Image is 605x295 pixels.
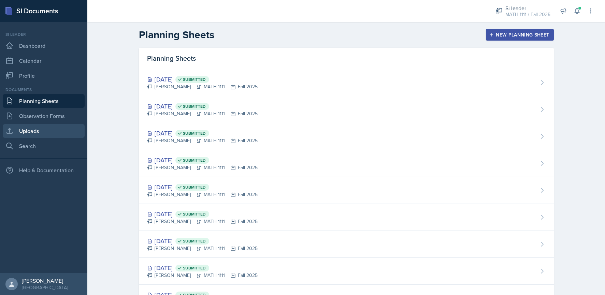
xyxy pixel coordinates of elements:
div: [PERSON_NAME] MATH 1111 Fall 2025 [147,83,258,90]
a: [DATE] Submitted [PERSON_NAME]MATH 1111Fall 2025 [139,123,554,150]
div: Si leader [3,31,85,38]
div: [PERSON_NAME] MATH 1111 Fall 2025 [147,191,258,198]
div: [DATE] [147,129,258,138]
span: Submitted [183,238,206,244]
a: Dashboard [3,39,85,53]
a: Search [3,139,85,153]
div: [PERSON_NAME] MATH 1111 Fall 2025 [147,164,258,171]
div: [DATE] [147,236,258,246]
div: [PERSON_NAME] MATH 1111 Fall 2025 [147,272,258,279]
a: Profile [3,69,85,83]
div: [DATE] [147,182,258,192]
a: [DATE] Submitted [PERSON_NAME]MATH 1111Fall 2025 [139,204,554,231]
a: Observation Forms [3,109,85,123]
a: [DATE] Submitted [PERSON_NAME]MATH 1111Fall 2025 [139,150,554,177]
span: Submitted [183,104,206,109]
span: Submitted [183,211,206,217]
span: Submitted [183,265,206,271]
a: [DATE] Submitted [PERSON_NAME]MATH 1111Fall 2025 [139,69,554,96]
div: [DATE] [147,263,258,272]
div: Si leader [505,4,550,12]
div: [DATE] [147,209,258,219]
div: [DATE] [147,102,258,111]
a: Uploads [3,124,85,138]
span: Submitted [183,185,206,190]
div: [PERSON_NAME] MATH 1111 Fall 2025 [147,110,258,117]
a: [DATE] Submitted [PERSON_NAME]MATH 1111Fall 2025 [139,258,554,285]
span: Submitted [183,131,206,136]
div: MATH 1111 / Fall 2025 [505,11,550,18]
div: Planning Sheets [139,48,554,69]
span: Submitted [183,77,206,82]
div: [DATE] [147,156,258,165]
h2: Planning Sheets [139,29,214,41]
div: [PERSON_NAME] MATH 1111 Fall 2025 [147,218,258,225]
a: Calendar [3,54,85,68]
span: Submitted [183,158,206,163]
a: [DATE] Submitted [PERSON_NAME]MATH 1111Fall 2025 [139,96,554,123]
div: [PERSON_NAME] MATH 1111 Fall 2025 [147,245,258,252]
div: [PERSON_NAME] MATH 1111 Fall 2025 [147,137,258,144]
div: Documents [3,87,85,93]
div: New Planning Sheet [490,32,549,38]
div: Help & Documentation [3,163,85,177]
a: [DATE] Submitted [PERSON_NAME]MATH 1111Fall 2025 [139,231,554,258]
a: [DATE] Submitted [PERSON_NAME]MATH 1111Fall 2025 [139,177,554,204]
button: New Planning Sheet [486,29,553,41]
div: [PERSON_NAME] [22,277,68,284]
div: [DATE] [147,75,258,84]
a: Planning Sheets [3,94,85,108]
div: [GEOGRAPHIC_DATA] [22,284,68,291]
